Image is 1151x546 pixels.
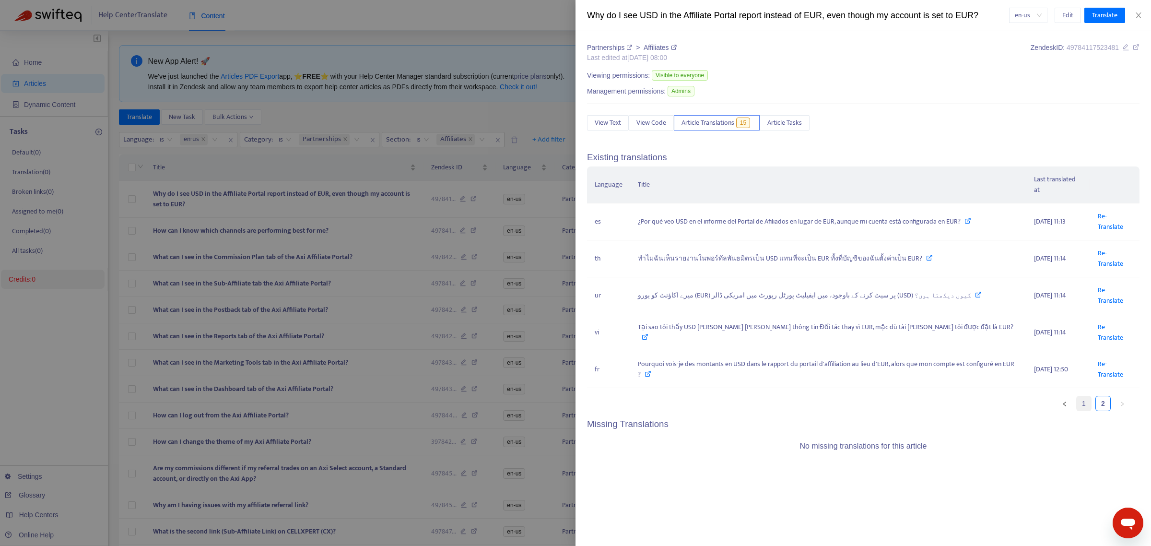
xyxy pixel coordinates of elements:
[587,43,677,53] div: >
[1057,396,1072,411] li: Previous Page
[681,118,734,128] span: Article Translations
[587,314,630,351] td: vi
[587,86,666,96] span: Management permissions:
[760,115,810,131] button: Article Tasks
[587,9,1009,22] div: Why do I see USD in the Affiliate Portal report instead of EUR, even though my account is set to ...
[587,277,630,314] td: ur
[1055,8,1081,23] button: Edit
[587,53,677,63] div: Last edited at [DATE] 08:00
[1031,43,1139,63] div: Zendesk ID:
[1067,44,1119,51] span: 49784117523481
[767,118,802,128] span: Article Tasks
[644,44,677,51] a: Affiliates
[800,440,927,452] div: No missing translations for this article
[1098,211,1123,232] a: Re-Translate
[636,118,666,128] span: View Code
[1092,10,1117,21] span: Translate
[587,44,634,51] a: Partnerships
[1076,396,1092,411] li: 1
[629,115,674,131] button: View Code
[587,152,1139,163] h5: Existing translations
[668,86,694,96] span: Admins
[1119,401,1125,407] span: right
[1026,166,1090,203] th: Last translated at
[674,115,760,131] button: Article Translations15
[630,166,1026,203] th: Title
[1098,358,1123,380] a: Re-Translate
[1132,11,1145,20] button: Close
[1062,10,1073,21] span: Edit
[1115,396,1130,411] li: Next Page
[595,118,621,128] span: View Text
[1026,314,1090,351] td: [DATE] 11:14
[587,240,630,277] td: th
[1026,277,1090,314] td: [DATE] 11:14
[587,419,1139,430] h5: Missing Translations
[652,70,708,81] span: Visible to everyone
[1077,396,1091,411] a: 1
[1096,396,1110,411] a: 2
[1026,203,1090,240] td: [DATE] 11:13
[1026,351,1090,388] td: [DATE] 12:50
[587,203,630,240] td: es
[1026,240,1090,277] td: [DATE] 11:14
[1084,8,1125,23] button: Translate
[1098,248,1123,269] a: Re-Translate
[1135,12,1142,19] span: close
[1098,285,1123,306] a: Re-Translate
[638,322,1019,343] div: Tại sao tôi thấy USD [PERSON_NAME] [PERSON_NAME] thông tin Đối tác thay vì EUR, mặc dù tài [PERSO...
[1098,321,1123,343] a: Re-Translate
[638,216,1019,227] div: ¿Por qué veo USD en el informe del Portal de Afiliados en lugar de EUR, aunque mi cuenta está con...
[1115,396,1130,411] button: right
[638,290,1019,301] div: میرے اکاؤنٹ کو یورو (EUR) پر سیٹ کرنے کے باوجود، میں ایفیلیٹ پورٹل رپورٹ میں امریکی ڈالر (USD) کی...
[638,359,1019,380] div: Pourquoi vois-je des montants en USD dans le rapport du portail d'affiliation au lieu d'EUR, alor...
[587,71,650,81] span: Viewing permissions:
[1062,401,1068,407] span: left
[1113,508,1143,538] iframe: Button to launch messaging window
[1057,396,1072,411] button: left
[587,115,629,131] button: View Text
[736,118,750,128] span: 15
[587,351,630,388] td: fr
[1015,8,1042,23] span: en-us
[638,253,1019,264] div: ทำไมฉันเห็นรายงานในพอร์ทัลพันธมิตรเป็น USD แทนที่จะเป็น EUR ทั้งที่บัญชีของฉันตั้งค่าเป็น EUR?
[587,166,630,203] th: Language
